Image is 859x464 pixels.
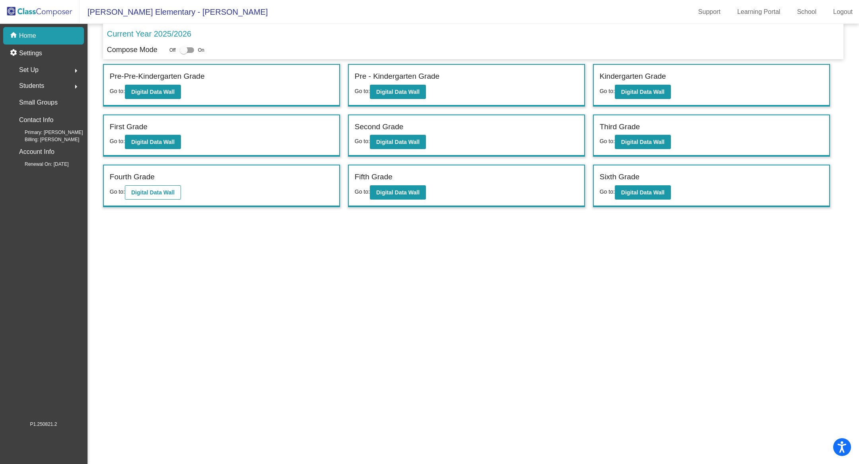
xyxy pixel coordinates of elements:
span: Billing: [PERSON_NAME] [12,136,79,143]
a: Support [692,6,727,18]
b: Digital Data Wall [131,139,175,145]
p: Settings [19,49,42,58]
b: Digital Data Wall [131,89,175,95]
mat-icon: home [10,31,19,41]
label: Kindergarten Grade [600,71,666,82]
mat-icon: arrow_right [71,66,81,76]
button: Digital Data Wall [370,135,426,149]
label: Fifth Grade [355,171,393,183]
b: Digital Data Wall [376,189,420,196]
span: [PERSON_NAME] Elementary - [PERSON_NAME] [80,6,268,18]
label: Sixth Grade [600,171,639,183]
span: Go to: [355,88,370,94]
b: Digital Data Wall [376,139,420,145]
button: Digital Data Wall [370,185,426,200]
mat-icon: settings [10,49,19,58]
span: Go to: [110,138,125,144]
span: Go to: [600,188,615,195]
p: Small Groups [19,97,58,108]
button: Digital Data Wall [615,85,671,99]
button: Digital Data Wall [125,135,181,149]
b: Digital Data Wall [131,189,175,196]
button: Digital Data Wall [370,85,426,99]
span: Go to: [355,138,370,144]
b: Digital Data Wall [376,89,420,95]
label: Pre-Pre-Kindergarten Grade [110,71,205,82]
button: Digital Data Wall [125,185,181,200]
p: Contact Info [19,115,53,126]
span: Go to: [110,88,125,94]
p: Current Year 2025/2026 [107,28,191,40]
span: Primary: [PERSON_NAME] [12,129,83,136]
span: Go to: [355,188,370,195]
span: Students [19,80,44,91]
label: Pre - Kindergarten Grade [355,71,439,82]
span: Set Up [19,64,39,76]
p: Account Info [19,146,54,157]
span: Go to: [600,138,615,144]
button: Digital Data Wall [125,85,181,99]
a: Logout [827,6,859,18]
p: Home [19,31,36,41]
b: Digital Data Wall [621,189,665,196]
label: First Grade [110,121,148,133]
b: Digital Data Wall [621,139,665,145]
span: Renewal On: [DATE] [12,161,68,168]
label: Fourth Grade [110,171,155,183]
button: Digital Data Wall [615,135,671,149]
label: Second Grade [355,121,404,133]
b: Digital Data Wall [621,89,665,95]
span: On [198,47,204,54]
span: Go to: [600,88,615,94]
mat-icon: arrow_right [71,82,81,91]
span: Off [169,47,176,54]
button: Digital Data Wall [615,185,671,200]
a: School [791,6,823,18]
a: Learning Portal [731,6,787,18]
span: Go to: [110,188,125,195]
label: Third Grade [600,121,640,133]
p: Compose Mode [107,45,157,55]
